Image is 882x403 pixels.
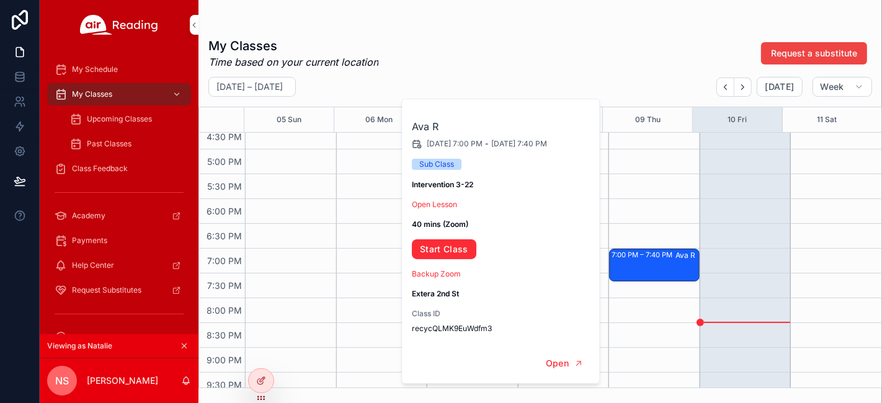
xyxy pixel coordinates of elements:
div: Ava R [675,250,698,260]
span: Open [546,358,569,369]
span: My Classes [72,89,112,99]
p: [PERSON_NAME] [87,374,158,387]
h2: [DATE] – [DATE] [216,81,283,93]
button: 09 Thu [635,107,661,132]
em: Time based on your current location [208,55,378,69]
span: 5:00 PM [204,156,245,167]
span: 7:30 PM [204,280,245,291]
span: Class ID [412,309,590,319]
div: Sub Class [419,159,454,170]
button: Next [734,77,752,97]
a: My Classes [47,83,191,105]
span: Payments [72,236,107,246]
a: Academy [47,205,191,227]
span: [DATE] [765,81,794,92]
span: 6:30 PM [203,231,245,241]
button: 11 Sat [817,107,837,132]
strong: Intervention 3-22 [412,180,473,189]
span: Academy [72,211,105,221]
div: scrollable content [40,50,198,334]
span: Upcoming Classes [87,114,152,124]
button: [DATE] [757,77,802,97]
a: Start Class [412,239,476,259]
a: Past Classes [62,133,191,155]
a: Open Lesson [412,200,457,209]
h1: My Classes [208,37,378,55]
h2: Ava R [412,119,590,134]
span: 8:30 PM [203,330,245,340]
span: Account [72,332,101,342]
span: Week [821,81,844,92]
a: Help Center [47,254,191,277]
span: 7:00 PM [204,255,245,266]
a: Account [47,326,191,348]
span: Past Classes [87,139,131,149]
span: - [485,139,489,149]
span: 9:00 PM [203,355,245,365]
a: Backup Zoom [412,269,461,278]
span: 6:00 PM [203,206,245,216]
img: App logo [80,15,158,35]
div: 7:00 PM – 7:40 PMAva R [610,249,699,281]
a: Payments [47,229,191,252]
span: 4:30 PM [203,131,245,142]
strong: Extera 2nd St [412,289,459,298]
button: 10 Fri [728,107,747,132]
div: 7:00 PM – 7:40 PM [612,250,675,260]
span: Viewing as Natalie [47,341,112,351]
span: 5:30 PM [204,181,245,192]
span: My Schedule [72,64,118,74]
button: Week [813,77,872,97]
a: Class Feedback [47,157,191,180]
strong: 40 mins (Zoom) [412,219,468,229]
a: Upcoming Classes [62,108,191,130]
span: Request Substitutes [72,285,141,295]
span: [DATE] 7:00 PM [427,139,483,149]
a: Request Substitutes [47,279,191,301]
span: Request a substitute [771,47,857,60]
span: 8:00 PM [203,305,245,316]
button: 05 Sun [277,107,301,132]
span: Help Center [72,260,114,270]
span: [DATE] 7:40 PM [491,139,547,149]
span: NS [55,373,69,388]
button: Open [538,353,592,374]
span: Class Feedback [72,164,128,174]
span: recycQLMK9EuWdfm3 [412,324,590,334]
a: My Schedule [47,58,191,81]
button: Request a substitute [761,42,867,64]
button: Back [716,77,734,97]
button: 06 Mon [365,107,393,132]
span: 9:30 PM [203,379,245,390]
